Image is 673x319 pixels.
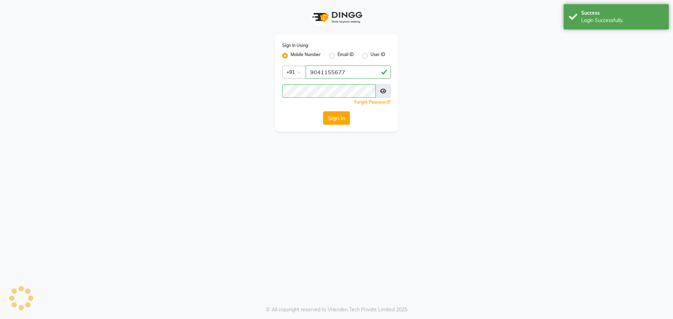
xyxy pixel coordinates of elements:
label: Email ID [338,51,354,60]
label: Mobile Number [291,51,321,60]
input: Username [306,65,391,79]
label: Sign In Using: [282,42,309,49]
div: Success [581,9,664,17]
label: User ID [371,51,385,60]
input: Username [282,84,376,98]
button: Sign In [323,111,350,125]
a: Forgot Password? [354,99,391,105]
img: logo1.svg [308,7,365,28]
div: Login Successfully. [581,17,664,24]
